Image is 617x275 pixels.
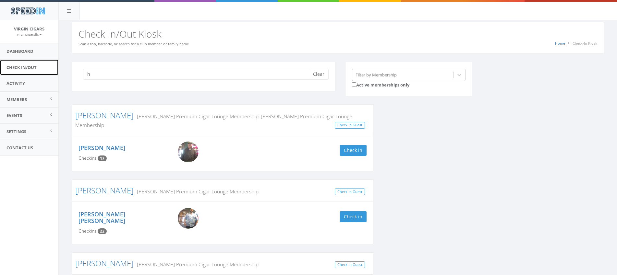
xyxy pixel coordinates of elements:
[356,72,397,78] div: Filter by Membership
[335,261,365,268] a: Check In Guest
[335,122,365,129] a: Check In Guest
[178,208,199,229] img: Chris_Bobby.png
[75,258,134,269] a: [PERSON_NAME]
[75,113,352,128] small: [PERSON_NAME] Premium Cigar Lounge Membership, [PERSON_NAME] Premium Cigar Lounge Membership
[309,69,329,80] button: Clear
[79,41,190,46] small: Scan a fob, barcode, or search for a club member or family name.
[7,5,48,17] img: speedin_logo.png
[6,112,22,118] span: Events
[79,228,98,234] span: Checkins:
[79,144,125,152] a: [PERSON_NAME]
[6,97,27,102] span: Members
[178,142,199,162] img: Robert_Basnight.png
[134,261,259,268] small: [PERSON_NAME] Premium Cigar Lounge Membership
[83,69,314,80] input: Search a name to check in
[17,31,42,37] a: virgincigarsllc
[79,155,98,161] span: Checkins:
[555,41,565,46] a: Home
[17,32,42,37] small: virgincigarsllc
[335,189,365,195] a: Check In Guest
[75,185,134,196] a: [PERSON_NAME]
[98,155,107,161] span: Checkin count
[98,228,107,234] span: Checkin count
[79,210,125,224] a: [PERSON_NAME] [PERSON_NAME]
[6,129,26,134] span: Settings
[75,110,134,120] a: [PERSON_NAME]
[134,188,259,195] small: [PERSON_NAME] Premium Cigar Lounge Membership
[352,82,356,86] input: Active memberships only
[573,41,597,46] span: Check-In Kiosk
[352,81,409,88] label: Active memberships only
[14,26,44,32] span: Virgin Cigars
[340,211,367,222] button: Check in
[6,145,33,151] span: Contact Us
[79,29,597,39] h2: Check In/Out Kiosk
[340,145,367,156] button: Check in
